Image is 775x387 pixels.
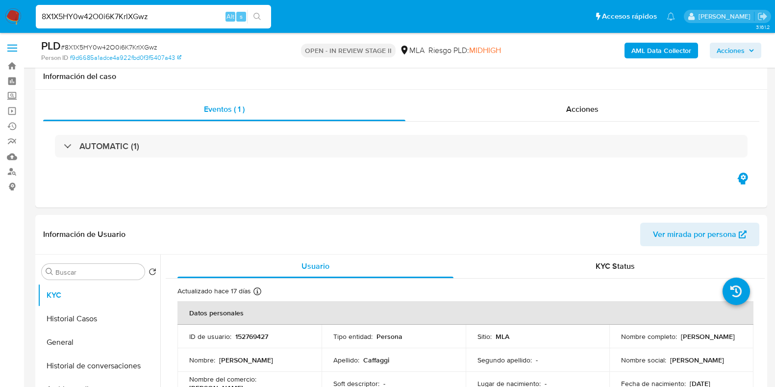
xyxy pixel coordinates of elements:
p: Nombre social : [621,356,666,364]
input: Buscar usuario o caso... [36,10,271,23]
span: MIDHIGH [469,45,501,56]
p: Actualizado hace 17 días [177,286,251,296]
button: Historial de conversaciones [38,354,160,378]
p: [PERSON_NAME] [681,332,735,341]
span: # 8X1X5HY0w42O0i6K7KrIXGwz [61,42,157,52]
p: ID de usuario : [189,332,231,341]
p: - [536,356,538,364]
p: Persona [376,332,402,341]
div: MLA [400,45,425,56]
p: Nombre : [189,356,215,364]
span: Ver mirada por persona [653,223,736,246]
p: Apellido : [333,356,359,364]
button: General [38,331,160,354]
p: Sitio : [477,332,492,341]
span: Alt [226,12,234,21]
button: Ver mirada por persona [640,223,759,246]
p: 152769427 [235,332,268,341]
p: OPEN - IN REVIEW STAGE II [301,44,396,57]
span: Eventos ( 1 ) [204,103,245,115]
span: Accesos rápidos [602,11,657,22]
span: Acciones [717,43,745,58]
button: search-icon [247,10,267,24]
h1: Información del caso [43,72,759,81]
div: AUTOMATIC (1) [55,135,748,157]
button: AML Data Collector [625,43,698,58]
h3: AUTOMATIC (1) [79,141,139,152]
button: Acciones [710,43,761,58]
span: Riesgo PLD: [428,45,501,56]
p: Tipo entidad : [333,332,373,341]
p: Caffaggi [363,356,389,364]
b: Person ID [41,53,68,62]
input: Buscar [55,268,141,277]
p: MLA [496,332,509,341]
button: Historial Casos [38,307,160,331]
p: [PERSON_NAME] [219,356,273,364]
a: Notificaciones [667,12,675,21]
b: AML Data Collector [631,43,691,58]
button: Buscar [46,268,53,276]
button: Volver al orden por defecto [149,268,156,279]
p: [PERSON_NAME] [670,356,724,364]
h1: Información de Usuario [43,230,125,239]
span: s [240,12,243,21]
p: Nombre del comercio : [189,375,256,384]
th: Datos personales [177,301,753,325]
a: Salir [757,11,768,22]
span: KYC Status [596,260,635,272]
span: Usuario [301,260,329,272]
span: Acciones [566,103,599,115]
p: florencia.lera@mercadolibre.com [699,12,754,21]
a: f9d6685a1adce4a922fbd0f3f5407a43 [70,53,181,62]
b: PLD [41,38,61,53]
p: Segundo apellido : [477,356,532,364]
p: Nombre completo : [621,332,677,341]
button: KYC [38,284,160,307]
